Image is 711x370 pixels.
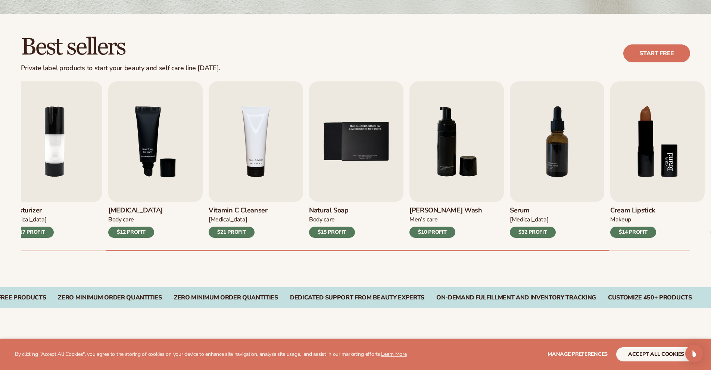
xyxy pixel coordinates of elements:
div: [MEDICAL_DATA] [510,216,556,224]
h3: [MEDICAL_DATA] [108,206,163,215]
a: Learn More [381,351,406,358]
button: accept all cookies [616,347,696,361]
div: $21 PROFIT [209,227,255,238]
div: Open Intercom Messenger [685,345,703,363]
a: Start free [623,44,690,62]
div: CUSTOMIZE 450+ PRODUCTS [608,294,692,301]
a: 7 / 9 [510,81,604,238]
h3: Serum [510,206,556,215]
h3: Cream Lipstick [610,206,656,215]
h3: Moisturizer [8,206,54,215]
a: 2 / 9 [8,81,102,238]
a: 4 / 9 [209,81,303,238]
span: Manage preferences [548,351,608,358]
div: [MEDICAL_DATA] [8,216,54,224]
img: Shopify Image 9 [610,81,705,202]
div: $15 PROFIT [309,227,355,238]
div: Makeup [610,216,656,224]
div: Men’s Care [409,216,482,224]
div: $14 PROFIT [610,227,656,238]
div: $10 PROFIT [409,227,455,238]
h3: [PERSON_NAME] Wash [409,206,482,215]
div: On-Demand Fulfillment and Inventory Tracking [436,294,596,301]
p: By clicking "Accept All Cookies", you agree to the storing of cookies on your device to enhance s... [15,351,407,358]
div: [MEDICAL_DATA] [209,216,268,224]
div: Dedicated Support From Beauty Experts [290,294,424,301]
div: $32 PROFIT [510,227,556,238]
a: 3 / 9 [108,81,203,238]
div: $12 PROFIT [108,227,154,238]
div: $17 PROFIT [8,227,54,238]
div: Body Care [108,216,163,224]
div: Zero Minimum Order QuantitieS [174,294,278,301]
div: Zero Minimum Order QuantitieS [58,294,162,301]
h3: Natural Soap [309,206,355,215]
a: 6 / 9 [409,81,504,238]
h2: Best sellers [21,35,220,60]
div: Private label products to start your beauty and self care line [DATE]. [21,64,220,72]
div: Body Care [309,216,355,224]
a: 5 / 9 [309,81,403,238]
button: Manage preferences [548,347,608,361]
h3: Vitamin C Cleanser [209,206,268,215]
a: 8 / 9 [610,81,705,238]
h2: Explore high-quality product formulas [21,338,690,363]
